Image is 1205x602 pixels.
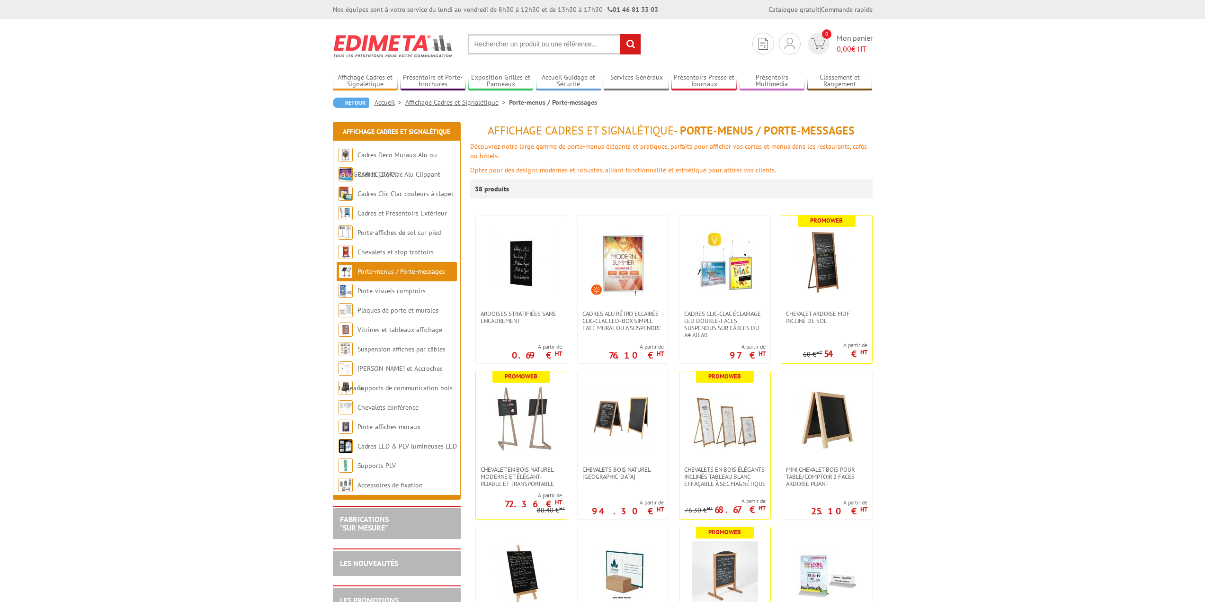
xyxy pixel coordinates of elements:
img: Porte-affiches de sol sur pied [339,225,353,240]
sup: HT [657,350,664,358]
img: Chevalets et stop trottoirs [339,245,353,259]
a: Classement et Rangement [807,73,873,89]
img: Porte-visuels comptoirs [339,284,353,298]
span: 0 [822,29,831,39]
sup: HT [657,505,664,513]
a: Exposition Grilles et Panneaux [468,73,534,89]
h1: - Porte-menus / Porte-messages [470,125,873,137]
p: 80.40 € [537,507,565,514]
a: Cadres Clic-Clac couleurs à clapet [357,189,454,198]
p: 38 produits [475,180,510,198]
a: Suspension affiches par câbles [357,345,446,353]
input: Rechercher un produit ou une référence... [468,34,641,54]
a: Cadres LED & PLV lumineuses LED [357,442,457,450]
img: Chevalets en bois élégants inclinés tableau blanc effaçable à sec magnétique [692,386,758,452]
span: Découvrez notre large gamme de porte-menus élégants et pratiques, parfaits pour afficher vos cart... [470,142,867,160]
a: devis rapide 0 Mon panier 0,00€ HT [805,33,873,54]
a: Porte-menus / Porte-messages [357,267,445,276]
a: Mini Chevalet bois pour Table/comptoir 2 faces Ardoise Pliant [781,466,872,487]
a: Accueil [375,98,405,107]
a: Services Généraux [604,73,669,89]
p: 25.10 € [811,508,867,514]
p: 72.36 € [505,501,562,507]
sup: HT [860,505,867,513]
li: Porte-menus / Porte-messages [509,98,597,107]
a: FABRICATIONS"Sur Mesure" [340,514,389,532]
span: A partir de [685,497,766,505]
sup: HT [555,498,562,506]
a: Chevalets Bois naturel- [GEOGRAPHIC_DATA] [578,466,669,480]
a: Vitrines et tableaux affichage [357,325,442,334]
span: Ardoises stratifiées sans encadrement [481,310,562,324]
span: Mini Chevalet bois pour Table/comptoir 2 faces Ardoise Pliant [786,466,867,487]
img: Ardoises stratifiées sans encadrement [488,230,554,296]
span: A partir de [476,492,562,499]
img: Edimeta [333,28,454,63]
img: Cadres Alu Rétro Eclairés Clic-Clac LED-Box simple face mural ou a suspendre [590,230,656,296]
span: Chevalets en bois élégants inclinés tableau blanc effaçable à sec magnétique [684,466,766,487]
b: Promoweb [708,528,741,536]
p: 68.67 € [714,507,766,512]
a: Cadres Deco Muraux Alu ou [GEOGRAPHIC_DATA] [339,151,437,179]
img: Cadres Deco Muraux Alu ou Bois [339,148,353,162]
a: Présentoirs Multimédia [740,73,805,89]
img: Cadres clic-clac éclairage LED double-faces suspendus sur câbles du A4 au A0 [692,230,758,296]
a: Affichage Cadres et Signalétique [405,98,509,107]
span: Chevalets Bois naturel- [GEOGRAPHIC_DATA] [582,466,664,480]
span: A partir de [609,343,664,350]
img: Chevalet en bois naturel -moderne et élégant- Pliable et transportable [488,386,554,452]
b: Promoweb [505,372,537,380]
p: 76.10 € [609,352,664,358]
a: Cadres et Présentoirs Extérieur [357,209,447,217]
span: € HT [837,44,873,54]
a: Porte-affiches de sol sur pied [357,228,441,237]
span: Optez pour des designs modernes et robustes, alliant fonctionnalité et esthétique pour attirer vo... [470,166,776,174]
img: Plaques de porte et murales [339,303,353,317]
img: devis rapide [785,38,795,49]
a: Accueil Guidage et Sécurité [536,73,601,89]
span: A partir de [592,499,664,506]
img: Chevalet Ardoise MDF incliné de sol [794,230,860,296]
div: | [768,5,873,14]
img: Mini Chevalet bois pour Table/comptoir 2 faces Ardoise Pliant [794,386,860,452]
img: Cimaises et Accroches tableaux [339,361,353,376]
strong: 01 46 81 33 03 [607,5,658,14]
img: Accessoires de fixation [339,478,353,492]
a: Ardoises stratifiées sans encadrement [476,310,567,324]
a: Porte-affiches muraux [357,422,420,431]
a: Porte-visuels comptoirs [357,287,426,295]
a: Cadres Alu Rétro Eclairés Clic-Clac LED-Box simple face mural ou a suspendre [578,310,669,332]
a: Accessoires de fixation [357,481,423,489]
b: Promoweb [810,216,843,225]
p: 76.30 € [685,507,713,514]
img: devis rapide [759,38,768,50]
span: A partir de [512,343,562,350]
span: 0,00 [837,44,851,54]
img: Porte-affiches muraux [339,420,353,434]
a: Supports PLV [357,461,396,470]
p: 60 € [803,351,822,358]
span: Cadres clic-clac éclairage LED double-faces suspendus sur câbles du A4 au A0 [684,310,766,339]
sup: HT [759,350,766,358]
img: Chevalets Bois naturel- Ardoise Noire [590,386,656,452]
p: 97 € [730,352,766,358]
b: Promoweb [708,372,741,380]
a: Affichage Cadres et Signalétique [333,73,398,89]
a: Supports de communication bois [357,384,453,392]
input: rechercher [620,34,641,54]
a: Chevalet en bois naturel -moderne et élégant- Pliable et transportable [476,466,567,487]
a: Retour [333,98,369,108]
a: Présentoirs Presse et Journaux [671,73,737,89]
span: Cadres Alu Rétro Eclairés Clic-Clac LED-Box simple face mural ou a suspendre [582,310,664,332]
a: Chevalets et stop trottoirs [357,248,434,256]
p: 0.69 € [512,352,562,358]
sup: HT [707,505,713,512]
span: A partir de [803,341,867,349]
a: LES NOUVEAUTÉS [340,558,398,568]
a: Chevalets en bois élégants inclinés tableau blanc effaçable à sec magnétique [679,466,770,487]
a: Affichage Cadres et Signalétique [343,127,450,136]
a: [PERSON_NAME] et Accroches tableaux [339,364,443,392]
span: Affichage Cadres et Signalétique [488,123,674,138]
a: Plaques de porte et murales [357,306,438,314]
p: 94.30 € [592,508,664,514]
